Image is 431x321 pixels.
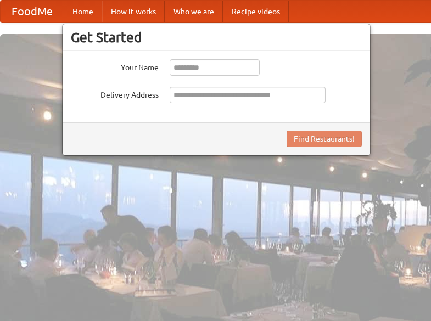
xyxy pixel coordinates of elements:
[64,1,102,22] a: Home
[165,1,223,22] a: Who we are
[1,1,64,22] a: FoodMe
[71,29,362,46] h3: Get Started
[71,87,159,100] label: Delivery Address
[71,59,159,73] label: Your Name
[287,131,362,147] button: Find Restaurants!
[102,1,165,22] a: How it works
[223,1,289,22] a: Recipe videos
